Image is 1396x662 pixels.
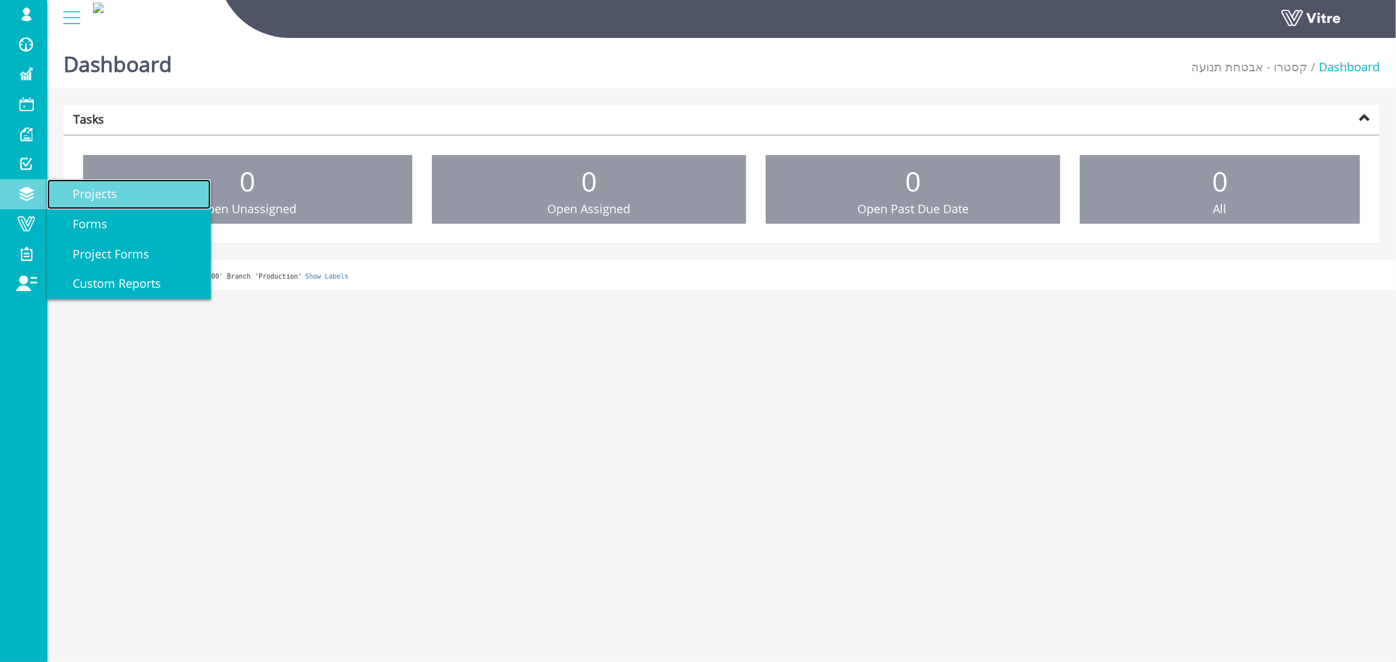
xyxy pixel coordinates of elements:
span: 0 [581,162,597,200]
span: 0 [905,162,921,200]
a: Projects [47,179,211,209]
span: 0 [1212,162,1228,200]
strong: Tasks [73,111,104,127]
a: 0 Open Assigned [432,155,746,224]
h1: Dashboard [63,33,172,88]
a: 0 Open Past Due Date [766,155,1060,224]
span: Projects [57,186,117,201]
span: 0 [240,162,256,200]
li: Dashboard [1308,59,1380,76]
a: 0 Open Unassigned [83,155,412,224]
span: Open Past Due Date [857,201,969,217]
a: Custom Reports [47,269,211,299]
span: All [1213,201,1227,217]
a: Forms [47,209,211,239]
a: 0 All [1080,155,1360,224]
img: ab7edd92-2cba-4dbc-a87d-69f536fc6ea2.png [93,3,103,13]
span: Project Forms [57,246,149,262]
a: קסטרו - אבטחת תנועה [1191,59,1308,75]
a: Project Forms [47,239,211,270]
span: Open Assigned [548,201,631,217]
span: Forms [57,216,107,232]
span: Open Unassigned [199,201,297,217]
a: Show Labels [305,273,348,280]
span: Custom Reports [57,275,161,291]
